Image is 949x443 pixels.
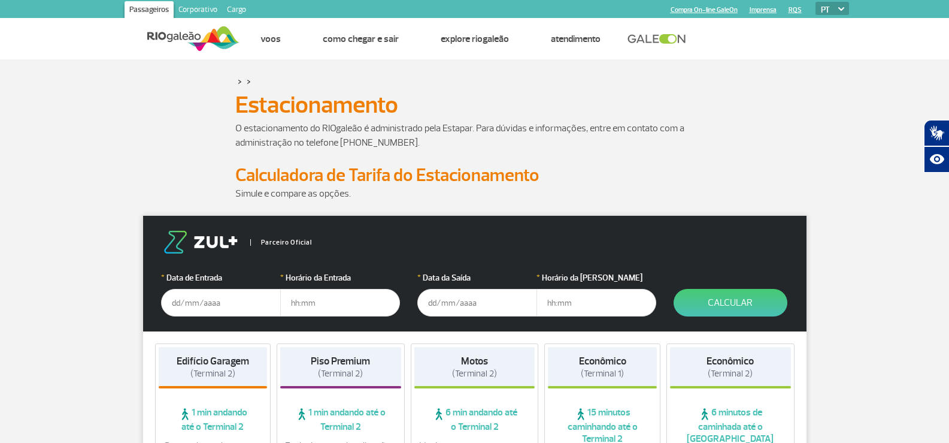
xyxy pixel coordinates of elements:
[452,368,497,379] span: (Terminal 2)
[238,74,242,88] a: >
[161,289,281,317] input: dd/mm/aaaa
[924,120,949,173] div: Plugin de acessibilidade da Hand Talk.
[707,355,754,367] strong: Econômico
[417,289,537,317] input: dd/mm/aaaa
[671,6,738,14] a: Compra On-line GaleOn
[708,368,753,379] span: (Terminal 2)
[318,368,363,379] span: (Terminal 2)
[414,406,535,433] span: 6 min andando até o Terminal 2
[177,355,249,367] strong: Edifício Garagem
[441,33,509,45] a: Explore RIOgaleão
[280,406,401,433] span: 1 min andando até o Terminal 2
[417,272,537,284] label: Data da Saída
[190,368,235,379] span: (Terminal 2)
[250,239,312,246] span: Parceiro Oficial
[924,120,949,146] button: Abrir tradutor de língua de sinais.
[247,74,251,88] a: >
[174,1,222,20] a: Corporativo
[924,146,949,173] button: Abrir recursos assistivos.
[750,6,777,14] a: Imprensa
[551,33,601,45] a: Atendimento
[161,231,240,254] img: logo-zul.png
[235,121,714,150] p: O estacionamento do RIOgaleão é administrado pela Estapar. Para dúvidas e informações, entre em c...
[235,95,714,115] h1: Estacionamento
[280,289,400,317] input: hh:mm
[536,289,656,317] input: hh:mm
[235,186,714,201] p: Simule e compare as opções.
[280,272,400,284] label: Horário da Entrada
[235,164,714,186] h2: Calculadora de Tarifa do Estacionamento
[674,289,787,317] button: Calcular
[323,33,399,45] a: Como chegar e sair
[159,406,268,433] span: 1 min andando até o Terminal 2
[260,33,281,45] a: Voos
[461,355,488,367] strong: Motos
[222,1,251,20] a: Cargo
[311,355,370,367] strong: Piso Premium
[161,272,281,284] label: Data de Entrada
[581,368,624,379] span: (Terminal 1)
[789,6,802,14] a: RQS
[579,355,626,367] strong: Econômico
[536,272,656,284] label: Horário da [PERSON_NAME]
[125,1,174,20] a: Passageiros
